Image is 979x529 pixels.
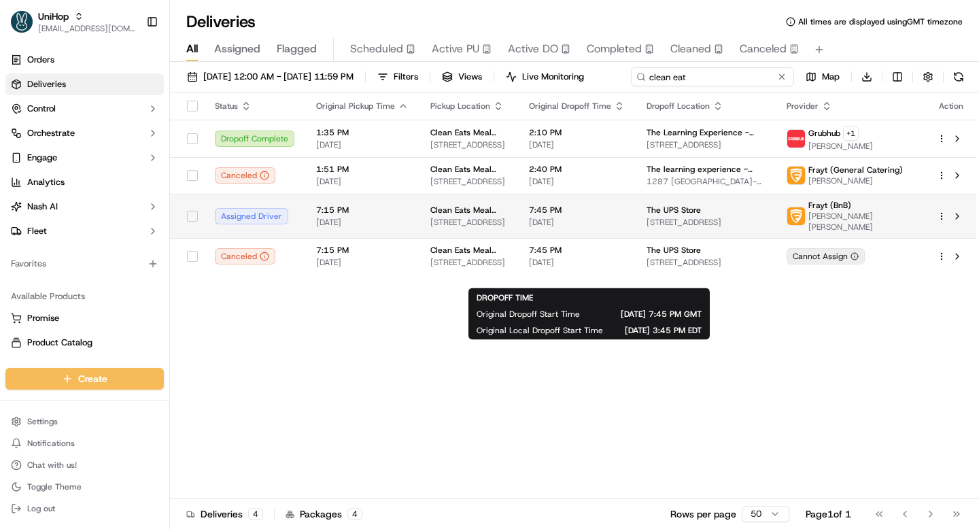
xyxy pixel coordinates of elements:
img: 4920774857489_3d7f54699973ba98c624_72.jpg [29,130,53,154]
span: The Learning Experience - [GEOGRAPHIC_DATA] [647,127,765,138]
span: DROPOFF TIME [477,292,533,303]
span: Engage [27,152,57,164]
a: Deliveries [5,73,164,95]
span: Frayt (BnB) [808,200,851,211]
span: [STREET_ADDRESS] [430,176,507,187]
span: [DATE] [120,211,148,222]
span: Grubhub [808,128,840,139]
span: 1:51 PM [316,164,409,175]
button: Settings [5,412,164,431]
img: 1736555255976-a54dd68f-1ca7-489b-9aae-adbdc363a1c4 [14,130,38,154]
span: Cleaned [670,41,711,57]
button: Product Catalog [5,332,164,354]
span: 2:40 PM [529,164,625,175]
span: Original Pickup Time [316,101,395,112]
div: 4 [347,508,362,520]
span: [DATE] [316,176,409,187]
span: Promise [27,312,59,324]
span: Chat with us! [27,460,77,471]
span: Canceled [740,41,787,57]
span: Status [215,101,238,112]
span: • [183,248,188,258]
div: Packages [286,507,362,521]
span: Product Catalog [27,337,92,349]
span: [STREET_ADDRESS] [647,217,765,228]
span: Log out [27,503,55,514]
button: Log out [5,499,164,518]
span: Flagged [277,41,317,57]
span: • [113,211,118,222]
button: UniHopUniHop[EMAIL_ADDRESS][DOMAIN_NAME] [5,5,141,38]
div: Cannot Assign [787,248,865,264]
div: Favorites [5,253,164,275]
img: UniHop [11,11,33,33]
span: [DATE] [316,257,409,268]
span: [DATE] [529,217,625,228]
span: Provider [787,101,819,112]
input: Type to search [631,67,794,86]
span: Settings [27,416,58,427]
span: Clean Eats Meal Prep [430,205,507,216]
img: Shah Alam [14,235,35,256]
span: [DATE] [190,248,218,258]
span: Frayt (General Catering) [808,165,903,175]
a: Powered byPylon [96,337,165,347]
span: 7:15 PM [316,245,409,256]
span: Active PU [432,41,479,57]
span: [PERSON_NAME] [808,141,873,152]
span: Live Monitoring [522,71,584,83]
div: We're available if you need us! [61,143,187,154]
span: Orders [27,54,54,66]
span: Clean Eats Meal Prep [430,245,507,256]
a: Product Catalog [11,337,158,349]
span: 2:10 PM [529,127,625,138]
span: All [186,41,198,57]
img: frayt-logo.jpeg [787,167,805,184]
button: [DATE] 12:00 AM - [DATE] 11:59 PM [181,67,360,86]
span: Fleet [27,225,47,237]
button: Filters [371,67,424,86]
span: 1287 [GEOGRAPHIC_DATA]-[STREET_ADDRESS] [647,176,765,187]
span: Map [822,71,840,83]
span: [DATE] [316,139,409,150]
p: Rows per page [670,507,736,521]
button: Refresh [949,67,968,86]
span: [DATE] 7:45 PM GMT [602,309,702,320]
div: Start new chat [61,130,223,143]
button: Toggle Theme [5,477,164,496]
div: 📗 [14,305,24,316]
span: [EMAIL_ADDRESS][DOMAIN_NAME] [38,23,135,34]
span: 7:15 PM [316,205,409,216]
span: The learning experience - [GEOGRAPHIC_DATA] [647,164,765,175]
button: Notifications [5,434,164,453]
button: Start new chat [231,134,247,150]
a: Analytics [5,171,164,193]
span: Scheduled [350,41,403,57]
button: Fleet [5,220,164,242]
span: All times are displayed using GMT timezone [798,16,963,27]
span: Orchestrate [27,127,75,139]
span: [DATE] [529,176,625,187]
button: Chat with us! [5,456,164,475]
img: 1736555255976-a54dd68f-1ca7-489b-9aae-adbdc363a1c4 [27,211,38,222]
span: Pickup Location [430,101,490,112]
span: [PERSON_NAME] [808,175,903,186]
button: Map [800,67,846,86]
span: Pylon [135,337,165,347]
span: Assigned [214,41,260,57]
span: [PERSON_NAME] [PERSON_NAME] [808,211,915,233]
span: The UPS Store [647,205,701,216]
span: 7:45 PM [529,245,625,256]
p: Welcome 👋 [14,54,247,76]
button: Engage [5,147,164,169]
span: Toggle Theme [27,481,82,492]
span: Nash AI [27,201,58,213]
button: UniHop [38,10,69,23]
input: Got a question? Start typing here... [35,88,245,102]
button: Canceled [215,167,275,184]
div: Canceled [215,248,275,264]
span: [STREET_ADDRESS] [430,257,507,268]
a: 📗Knowledge Base [8,298,109,323]
span: Clean Eats Meal Prep [430,164,507,175]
